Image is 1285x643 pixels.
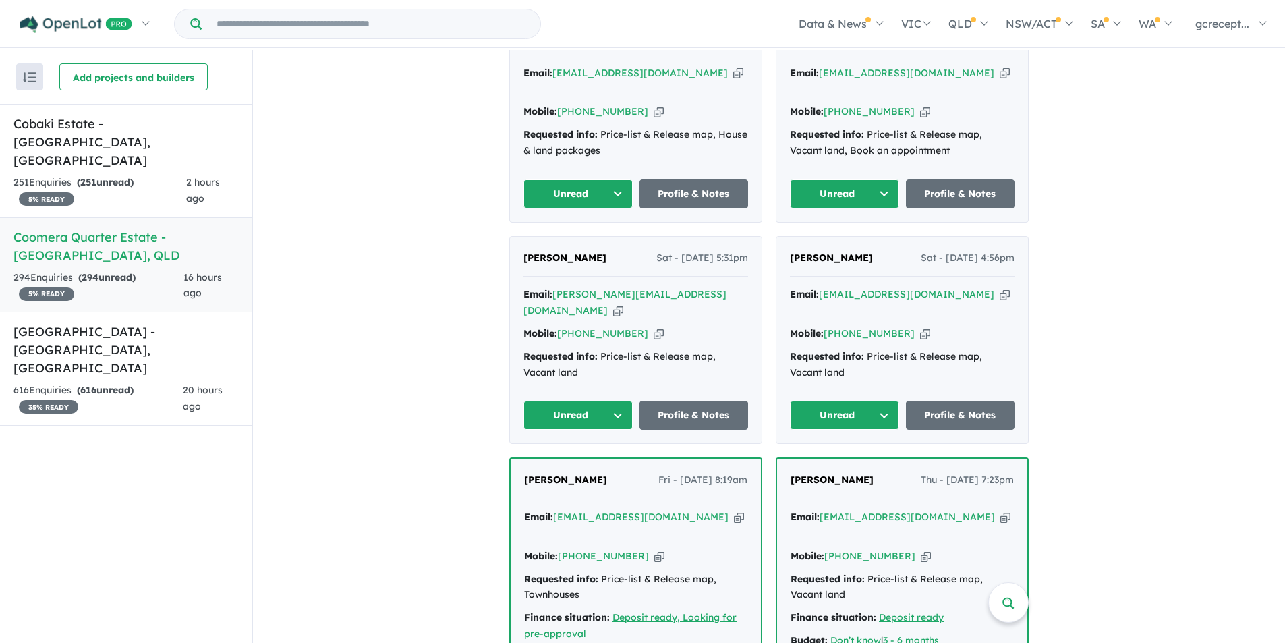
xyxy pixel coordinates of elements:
[791,550,824,562] strong: Mobile:
[557,105,648,117] a: [PHONE_NUMBER]
[819,67,994,79] a: [EMAIL_ADDRESS][DOMAIN_NAME]
[524,571,747,604] div: Price-list & Release map, Townhouses
[523,127,748,159] div: Price-list & Release map, House & land packages
[553,511,729,523] a: [EMAIL_ADDRESS][DOMAIN_NAME]
[523,179,633,208] button: Unread
[1000,510,1010,524] button: Copy
[613,304,623,318] button: Copy
[790,350,864,362] strong: Requested info:
[906,179,1015,208] a: Profile & Notes
[77,384,134,396] strong: ( unread)
[790,67,819,79] strong: Email:
[879,611,944,623] a: Deposit ready
[552,67,728,79] a: [EMAIL_ADDRESS][DOMAIN_NAME]
[523,350,598,362] strong: Requested info:
[523,288,552,300] strong: Email:
[820,511,995,523] a: [EMAIL_ADDRESS][DOMAIN_NAME]
[183,384,223,412] span: 20 hours ago
[524,511,553,523] strong: Email:
[523,401,633,430] button: Unread
[791,573,865,585] strong: Requested info:
[523,67,552,79] strong: Email:
[790,128,864,140] strong: Requested info:
[524,472,607,488] a: [PERSON_NAME]
[1195,17,1249,30] span: gcrecept...
[13,383,183,415] div: 616 Enquir ies
[819,288,994,300] a: [EMAIL_ADDRESS][DOMAIN_NAME]
[13,175,186,207] div: 251 Enquir ies
[80,176,96,188] span: 251
[790,401,899,430] button: Unread
[557,327,648,339] a: [PHONE_NUMBER]
[639,401,749,430] a: Profile & Notes
[59,63,208,90] button: Add projects and builders
[77,176,134,188] strong: ( unread)
[523,288,726,316] a: [PERSON_NAME][EMAIL_ADDRESS][DOMAIN_NAME]
[523,128,598,140] strong: Requested info:
[523,250,606,267] a: [PERSON_NAME]
[82,271,98,283] span: 294
[23,72,36,82] img: sort.svg
[658,472,747,488] span: Fri - [DATE] 8:19am
[523,349,748,381] div: Price-list & Release map, Vacant land
[19,287,74,301] span: 5 % READY
[80,384,96,396] span: 616
[524,611,737,640] a: Deposit ready, Looking for pre-approval
[654,327,664,341] button: Copy
[790,179,899,208] button: Unread
[824,105,915,117] a: [PHONE_NUMBER]
[733,66,743,80] button: Copy
[523,252,606,264] span: [PERSON_NAME]
[921,549,931,563] button: Copy
[791,571,1014,604] div: Price-list & Release map, Vacant land
[13,228,239,264] h5: Coomera Quarter Estate - [GEOGRAPHIC_DATA] , QLD
[790,105,824,117] strong: Mobile:
[524,573,598,585] strong: Requested info:
[19,400,78,414] span: 35 % READY
[524,611,610,623] strong: Finance situation:
[524,550,558,562] strong: Mobile:
[13,115,239,169] h5: Cobaki Estate - [GEOGRAPHIC_DATA] , [GEOGRAPHIC_DATA]
[921,472,1014,488] span: Thu - [DATE] 7:23pm
[791,472,874,488] a: [PERSON_NAME]
[78,271,136,283] strong: ( unread)
[824,550,915,562] a: [PHONE_NUMBER]
[183,271,222,300] span: 16 hours ago
[656,250,748,267] span: Sat - [DATE] 5:31pm
[790,327,824,339] strong: Mobile:
[639,179,749,208] a: Profile & Notes
[790,252,873,264] span: [PERSON_NAME]
[524,474,607,486] span: [PERSON_NAME]
[558,550,649,562] a: [PHONE_NUMBER]
[654,549,664,563] button: Copy
[13,323,239,377] h5: [GEOGRAPHIC_DATA] - [GEOGRAPHIC_DATA] , [GEOGRAPHIC_DATA]
[920,105,930,119] button: Copy
[19,192,74,206] span: 5 % READY
[791,474,874,486] span: [PERSON_NAME]
[921,250,1015,267] span: Sat - [DATE] 4:56pm
[1000,287,1010,302] button: Copy
[13,270,183,302] div: 294 Enquir ies
[790,349,1015,381] div: Price-list & Release map, Vacant land
[186,176,220,204] span: 2 hours ago
[791,611,876,623] strong: Finance situation:
[824,327,915,339] a: [PHONE_NUMBER]
[654,105,664,119] button: Copy
[523,327,557,339] strong: Mobile:
[1000,66,1010,80] button: Copy
[20,16,132,33] img: Openlot PRO Logo White
[790,288,819,300] strong: Email:
[523,105,557,117] strong: Mobile:
[790,250,873,267] a: [PERSON_NAME]
[791,511,820,523] strong: Email:
[790,127,1015,159] div: Price-list & Release map, Vacant land, Book an appointment
[204,9,538,38] input: Try estate name, suburb, builder or developer
[906,401,1015,430] a: Profile & Notes
[920,327,930,341] button: Copy
[734,510,744,524] button: Copy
